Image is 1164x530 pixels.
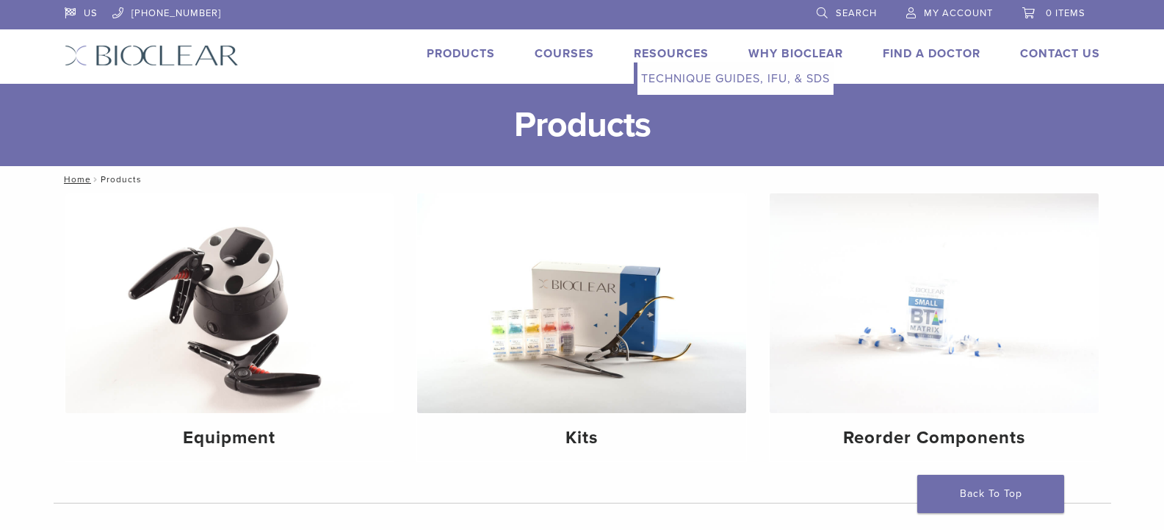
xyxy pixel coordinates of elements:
[748,46,843,61] a: Why Bioclear
[59,174,91,185] a: Home
[417,193,746,413] img: Kits
[535,46,594,61] a: Courses
[770,193,1099,413] img: Reorder Components
[883,46,980,61] a: Find A Doctor
[77,425,383,451] h4: Equipment
[54,166,1111,193] nav: Products
[91,176,101,183] span: /
[836,7,877,19] span: Search
[1046,7,1085,19] span: 0 items
[637,62,834,95] a: Technique Guides, IFU, & SDS
[417,193,746,461] a: Kits
[770,193,1099,461] a: Reorder Components
[781,425,1087,451] h4: Reorder Components
[429,425,734,451] h4: Kits
[1020,46,1100,61] a: Contact Us
[65,193,394,461] a: Equipment
[427,46,495,61] a: Products
[65,193,394,413] img: Equipment
[634,46,709,61] a: Resources
[917,475,1064,513] a: Back To Top
[924,7,993,19] span: My Account
[65,45,239,66] img: Bioclear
